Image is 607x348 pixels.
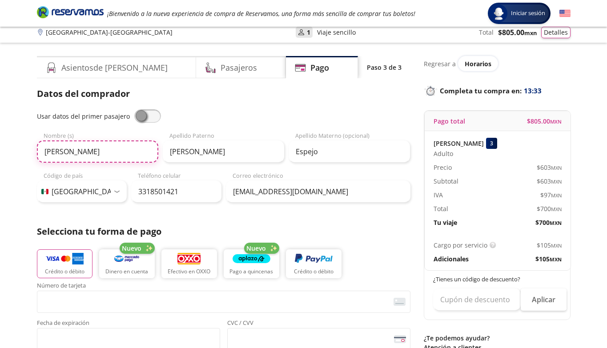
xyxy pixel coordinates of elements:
[507,9,549,18] span: Iniciar sesión
[551,242,562,249] small: MXN
[550,220,562,226] small: MXN
[434,139,484,148] p: [PERSON_NAME]
[37,225,410,238] p: Selecciona tu forma de pago
[61,62,168,74] h4: Asientos de [PERSON_NAME]
[535,254,562,264] span: $ 105
[394,298,406,306] img: card
[310,62,329,74] h4: Pago
[37,112,130,120] span: Usar datos del primer pasajero
[486,138,497,149] div: 3
[37,5,104,19] i: Brand Logo
[434,163,452,172] p: Precio
[424,84,571,97] p: Completa tu compra en :
[551,164,562,171] small: MXN
[537,240,562,250] span: $ 105
[367,63,402,72] p: Paso 3 de 3
[434,240,487,250] p: Cargo por servicio
[294,268,334,276] p: Crédito o débito
[246,244,266,253] span: Nuevo
[498,27,537,38] span: $ 805.00
[122,244,141,253] span: Nuevo
[479,28,494,37] p: Total
[537,176,562,186] span: $ 603
[41,189,48,194] img: MX
[424,56,571,71] div: Regresar a ver horarios
[161,249,217,278] button: Efectivo en OXXO
[46,28,173,37] p: [GEOGRAPHIC_DATA] - [GEOGRAPHIC_DATA]
[551,178,562,185] small: MXN
[434,218,457,227] p: Tu viaje
[226,180,410,203] input: Correo electrónico
[541,27,571,38] button: Detalles
[551,206,562,212] small: MXN
[465,60,491,68] span: Horarios
[433,288,521,311] input: Cupón de descuento
[131,180,221,203] input: Teléfono celular
[537,204,562,213] span: $ 700
[551,192,562,199] small: MXN
[45,268,84,276] p: Crédito o débito
[537,163,562,172] span: $ 603
[224,249,279,278] button: Pago a quincenas
[107,9,415,18] em: ¡Bienvenido a la nueva experiencia de compra de Reservamos, una forma más sencilla de comprar tus...
[424,59,456,68] p: Regresar a
[434,176,458,186] p: Subtotal
[99,249,155,278] button: Dinero en cuenta
[550,118,562,125] small: MXN
[424,333,571,343] p: ¿Te podemos ayudar?
[559,8,571,19] button: English
[434,149,453,158] span: Adulto
[550,256,562,263] small: MXN
[527,116,562,126] span: $ 805.00
[535,218,562,227] span: $ 700
[231,331,406,348] iframe: Iframe del código de seguridad de la tarjeta asegurada
[37,249,92,278] button: Crédito o débito
[289,140,410,163] input: Apellido Materno (opcional)
[41,293,406,310] iframe: Iframe del número de tarjeta asegurada
[286,249,342,278] button: Crédito o débito
[434,254,469,264] p: Adicionales
[37,320,220,328] span: Fecha de expiración
[524,29,537,37] small: MXN
[41,331,216,348] iframe: Iframe de la fecha de caducidad de la tarjeta asegurada
[434,204,448,213] p: Total
[540,190,562,200] span: $ 97
[37,87,410,100] p: Datos del comprador
[163,140,284,163] input: Apellido Paterno
[221,62,257,74] h4: Pasajeros
[37,140,158,163] input: Nombre (s)
[307,28,310,37] p: 1
[434,190,443,200] p: IVA
[521,288,567,311] button: Aplicar
[229,268,273,276] p: Pago a quincenas
[227,320,410,328] span: CVC / CVV
[37,283,410,291] span: Número de tarjeta
[168,268,210,276] p: Efectivo en OXXO
[105,268,148,276] p: Dinero en cuenta
[433,275,562,284] p: ¿Tienes un código de descuento?
[317,28,356,37] p: Viaje sencillo
[37,5,104,21] a: Brand Logo
[524,86,542,96] span: 13:33
[434,116,465,126] p: Pago total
